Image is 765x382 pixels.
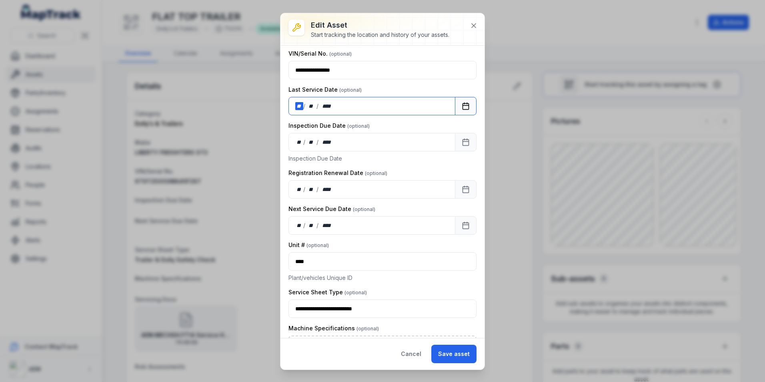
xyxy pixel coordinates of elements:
[394,345,428,363] button: Cancel
[455,97,477,115] button: Calendar
[288,274,477,282] p: Plant/vehicles Unique ID
[316,138,319,146] div: /
[316,102,319,110] div: /
[303,185,306,193] div: /
[288,169,387,177] label: Registration Renewal Date
[319,102,334,110] div: year,
[319,138,334,146] div: year,
[288,155,477,163] p: Inspection Due Date
[288,50,352,58] label: VIN/Serial No.
[319,221,334,229] div: year,
[455,180,477,199] button: Calendar
[306,221,317,229] div: month,
[306,185,317,193] div: month,
[319,185,334,193] div: year,
[311,31,449,39] div: Start tracking the location and history of your assets.
[316,221,319,229] div: /
[306,138,317,146] div: month,
[303,221,306,229] div: /
[295,185,303,193] div: day,
[311,20,449,31] h3: Edit asset
[288,288,367,296] label: Service Sheet Type
[288,324,379,332] label: Machine Specifications
[295,102,303,110] div: day,
[316,185,319,193] div: /
[288,86,362,94] label: Last Service Date
[295,221,303,229] div: day,
[295,138,303,146] div: day,
[306,102,317,110] div: month,
[455,216,477,235] button: Calendar
[288,205,375,213] label: Next Service Due Date
[303,102,306,110] div: /
[431,345,477,363] button: Save asset
[288,122,370,130] label: Inspection Due Date
[288,241,329,249] label: Unit #
[455,133,477,151] button: Calendar
[303,138,306,146] div: /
